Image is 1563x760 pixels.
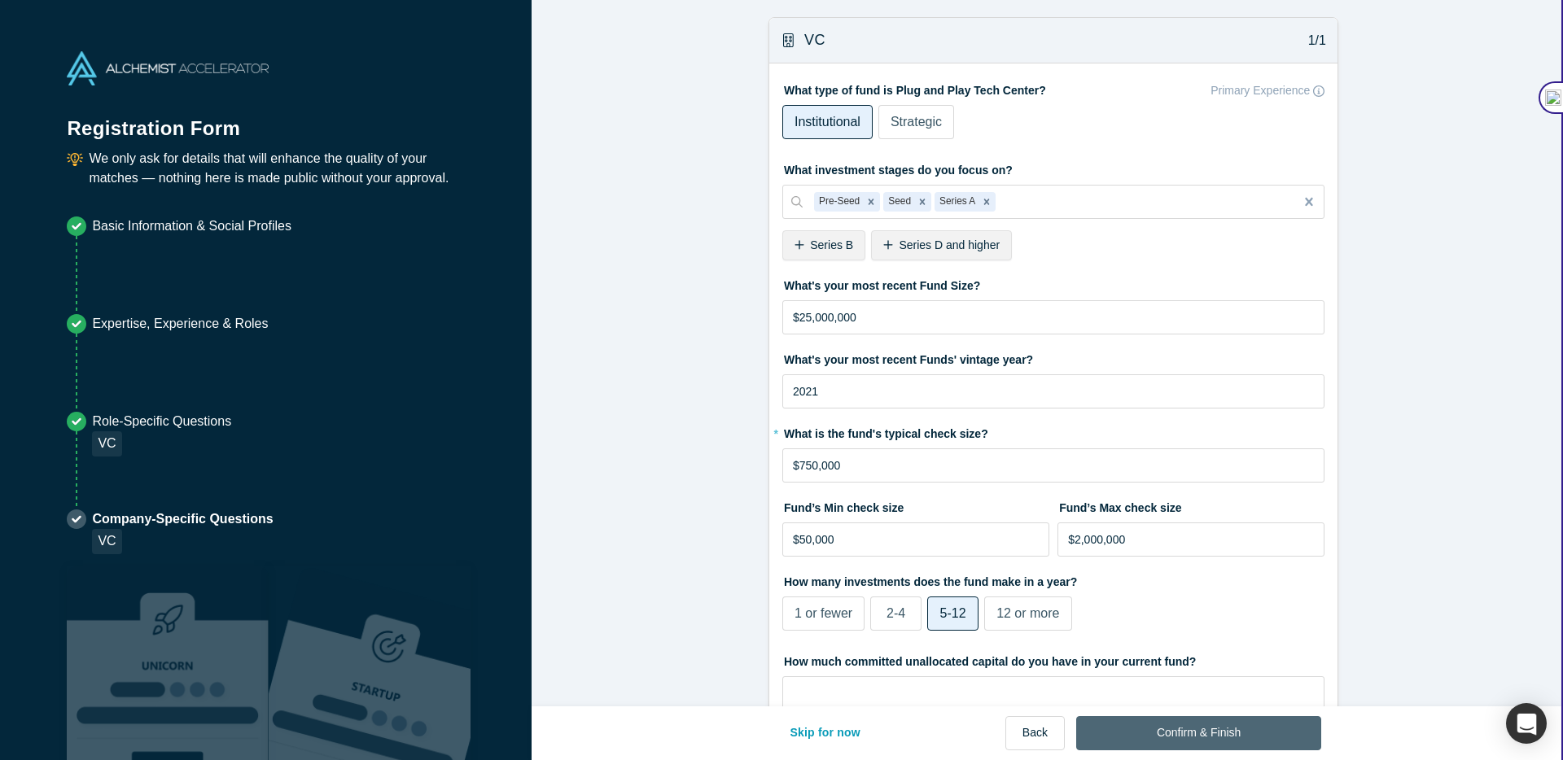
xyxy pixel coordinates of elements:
[810,238,853,251] span: Series B
[782,522,1049,557] input: $
[782,272,1324,295] label: What's your most recent Fund Size?
[935,192,978,212] div: Series A
[996,606,1059,620] span: 12 or more
[899,238,1000,251] span: Series D and higher
[782,420,1324,443] label: What is the fund's typical check size?
[804,29,825,51] h3: VC
[913,192,931,212] div: Remove Seed
[773,716,878,750] button: Skip for now
[782,568,1324,591] label: How many investments does the fund make in a year?
[814,192,862,212] div: Pre-Seed
[887,606,905,620] span: 2-4
[1299,31,1326,50] p: 1/1
[1005,716,1065,750] button: Back
[92,412,231,431] p: Role-Specific Questions
[1076,716,1321,750] button: Confirm & Finish
[795,115,860,129] span: Institutional
[883,192,913,212] div: Seed
[795,606,852,620] span: 1 or fewer
[1057,522,1324,557] input: $
[92,314,268,334] p: Expertise, Experience & Roles
[92,216,291,236] p: Basic Information & Social Profiles
[782,648,1324,670] label: How much committed unallocated capital do you have in your current fund?
[92,509,273,529] p: Company-Specific Questions
[782,494,1049,517] label: Fund’s Min check size
[940,606,966,620] span: 5-12
[978,192,996,212] div: Remove Series A
[891,115,942,129] span: Strategic
[782,374,1324,408] input: YYYY
[871,230,1012,260] div: Series D and higher
[782,346,1324,369] label: What's your most recent Funds' vintage year?
[782,448,1324,483] input: $
[67,51,269,85] img: Alchemist Accelerator Logo
[782,156,1324,179] label: What investment stages do you focus on?
[89,149,464,188] p: We only ask for details that will enhance the quality of your matches — nothing here is made publ...
[862,192,880,212] div: Remove Pre-Seed
[1211,82,1310,99] p: Primary Experience
[782,230,865,260] div: Series B
[67,97,464,143] h1: Registration Form
[92,529,121,554] div: VC
[782,76,1324,99] label: What type of fund is Plug and Play Tech Center?
[782,300,1324,334] input: $
[92,431,121,456] div: VC
[1057,494,1324,517] label: Fund’s Max check size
